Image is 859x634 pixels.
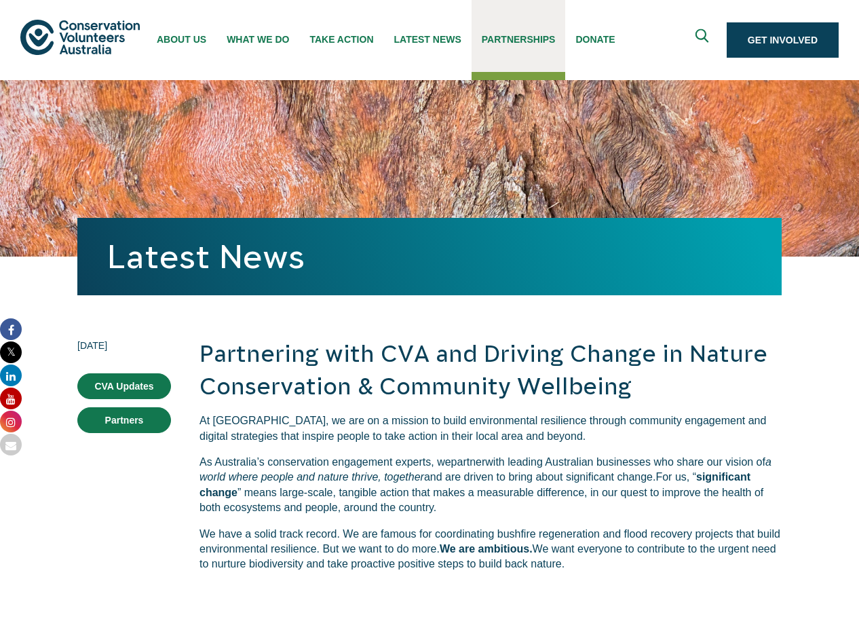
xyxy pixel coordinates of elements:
[199,456,771,483] span: with leading Australian businesses who share our vision of and are driven to bring about signific...
[199,456,771,483] em: a world where people and nature thrive, together
[157,34,206,45] span: About Us
[451,456,486,468] span: partner
[107,238,305,275] a: Latest News
[199,338,782,403] h2: Partnering with CVA and Driving Change in Nature Conservation & Community Wellbeing
[575,34,615,45] span: Donate
[199,527,782,572] p: We have a solid track record. We are famous for coordinating bushfire regeneration and flood reco...
[482,34,556,45] span: Partnerships
[20,20,140,54] img: logo.svg
[309,34,373,45] span: Take Action
[77,338,171,353] time: [DATE]
[695,29,712,52] span: Expand search box
[199,456,451,468] span: As Australia’s conservation engagement experts, we
[199,455,782,516] p: For us, “ ” means large-scale, tangible action that makes a measurable difference, in our quest t...
[199,471,750,498] strong: significant change
[77,373,171,399] a: CVA Updates
[227,34,289,45] span: What We Do
[727,22,839,58] a: Get Involved
[687,24,720,56] button: Expand search box Close search box
[199,413,782,444] p: At [GEOGRAPHIC_DATA], we are on a mission to build environmental resilience through community eng...
[394,34,461,45] span: Latest News
[440,543,533,555] strong: We are ambitious.
[77,407,171,433] a: Partners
